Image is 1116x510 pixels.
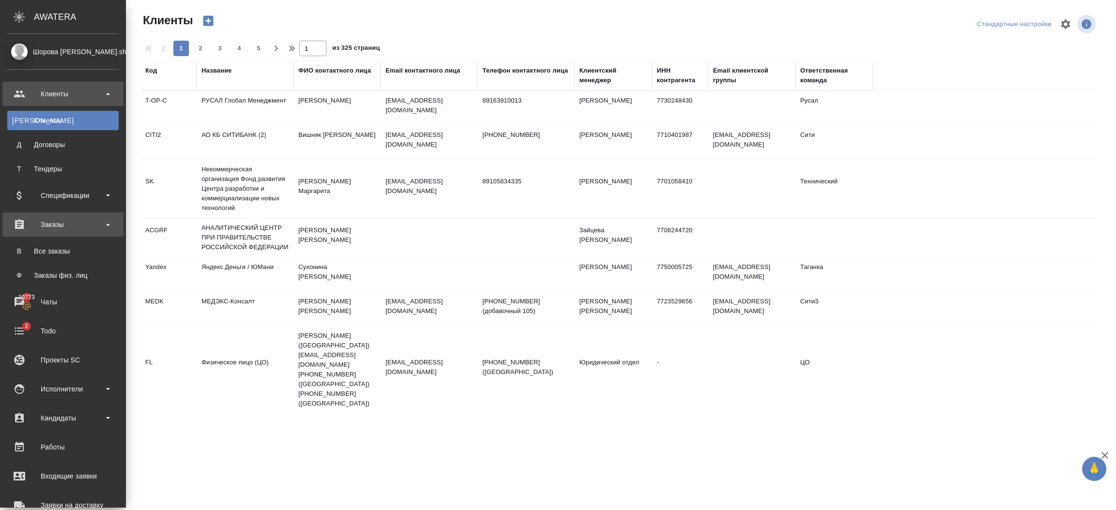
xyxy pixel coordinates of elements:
td: Некоммерческая организация Фонд развития Центра разработки и коммерциализации новых технологий [197,160,294,218]
span: 2 [19,321,34,331]
td: Юридический отдел [574,353,652,387]
a: Входящие заявки [2,464,124,488]
td: Таганка [795,257,873,291]
div: Email контактного лица [386,66,460,75]
button: 5 [251,41,266,56]
div: Входящие заявки [7,469,119,483]
td: T-OP-C [140,91,197,125]
td: [PERSON_NAME] [294,91,381,125]
td: МЕДЭКС-Консалт [197,292,294,326]
a: ТТендеры [7,159,119,179]
span: Посмотреть информацию [1077,15,1098,33]
td: [PERSON_NAME] [PERSON_NAME] [294,292,381,326]
td: [EMAIL_ADDRESS][DOMAIN_NAME] [708,292,795,326]
a: ДДоговоры [7,135,119,154]
a: ФЗаказы физ. лиц [7,266,119,285]
div: Исполнители [7,382,119,396]
a: 2Todo [2,319,124,343]
td: SK [140,172,197,206]
td: CITI2 [140,125,197,159]
td: Физическое лицо (ЦО) [197,353,294,387]
button: 4 [232,41,247,56]
a: 10773Чаты [2,290,124,314]
td: 7710401987 [652,125,708,159]
td: MEDK [140,292,197,326]
p: 89163910013 [482,96,570,105]
span: 3 [212,44,228,53]
div: Все заказы [12,246,114,256]
td: [EMAIL_ADDRESS][DOMAIN_NAME] [708,125,795,159]
td: Yandex [140,257,197,291]
button: Создать [197,13,220,29]
td: Яндекс Деньги / ЮМани [197,257,294,291]
div: Заказы физ. лиц [12,270,114,280]
a: ВВсе заказы [7,241,119,261]
td: РУСАЛ Глобал Менеджмент [197,91,294,125]
td: 7708244720 [652,221,708,255]
td: АО КБ СИТИБАНК (2) [197,125,294,159]
div: ИНН контрагента [657,66,703,85]
span: 2 [193,44,208,53]
div: Ответственная команда [800,66,868,85]
td: 7701058410 [652,172,708,206]
td: [PERSON_NAME] ([GEOGRAPHIC_DATA]) [EMAIL_ADDRESS][DOMAIN_NAME] [PHONE_NUMBER] ([GEOGRAPHIC_DATA])... [294,326,381,413]
p: 89105834335 [482,177,570,186]
td: ACGRF [140,221,197,255]
td: - [652,353,708,387]
button: 2 [193,41,208,56]
div: Работы [7,440,119,454]
p: [PHONE_NUMBER] [482,130,570,140]
div: Договоры [12,140,114,150]
div: Код [145,66,157,75]
td: Сити [795,125,873,159]
p: [EMAIL_ADDRESS][DOMAIN_NAME] [386,96,473,115]
div: AWATERA [34,7,126,27]
td: [PERSON_NAME] Маргарита [294,172,381,206]
td: 7730248430 [652,91,708,125]
div: Заказы [7,217,119,232]
p: [PHONE_NUMBER] (добавочный 105) [482,297,570,316]
div: Тендеры [12,164,114,174]
td: [PERSON_NAME] [574,257,652,291]
td: 7750005725 [652,257,708,291]
div: Телефон контактного лица [482,66,568,75]
td: АНАЛИТИЧЕСКИЙ ЦЕНТР ПРИ ПРАВИТЕЛЬСТВЕ РОССИЙСКОЙ ФЕДЕРАЦИИ [197,218,294,257]
td: Вишняк [PERSON_NAME] [294,125,381,159]
div: Кандидаты [7,411,119,425]
p: [EMAIL_ADDRESS][DOMAIN_NAME] [386,297,473,316]
p: [PHONE_NUMBER] ([GEOGRAPHIC_DATA]) [482,358,570,377]
div: Клиенты [7,87,119,101]
td: [EMAIL_ADDRESS][DOMAIN_NAME] [708,257,795,291]
button: 🙏 [1082,457,1106,481]
span: из 325 страниц [332,42,380,56]
div: ФИО контактного лица [298,66,371,75]
td: [PERSON_NAME] [PERSON_NAME] [294,221,381,255]
td: ЦО [795,353,873,387]
td: Зайцева [PERSON_NAME] [574,221,652,255]
div: Название [201,66,232,75]
td: [PERSON_NAME] [PERSON_NAME] [574,292,652,326]
div: Шорова [PERSON_NAME].shorova_kiev [7,46,119,57]
div: Клиенты [12,116,114,125]
div: Email клиентской группы [713,66,790,85]
span: Клиенты [140,13,193,28]
div: Проекты SC [7,353,119,367]
a: Проекты SC [2,348,124,372]
a: Работы [2,435,124,459]
td: Русал [795,91,873,125]
td: FL [140,353,197,387]
button: 3 [212,41,228,56]
span: 🙏 [1086,459,1102,479]
div: Клиентский менеджер [579,66,647,85]
td: [PERSON_NAME] [574,125,652,159]
div: Спецификации [7,188,119,203]
div: Чаты [7,295,119,309]
td: Технический [795,172,873,206]
p: [EMAIL_ADDRESS][DOMAIN_NAME] [386,358,473,377]
div: split button [975,17,1054,32]
div: Todo [7,324,119,338]
td: [PERSON_NAME] [574,91,652,125]
a: [PERSON_NAME]Клиенты [7,111,119,130]
span: Настроить таблицу [1054,13,1077,36]
span: 10773 [13,292,41,302]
